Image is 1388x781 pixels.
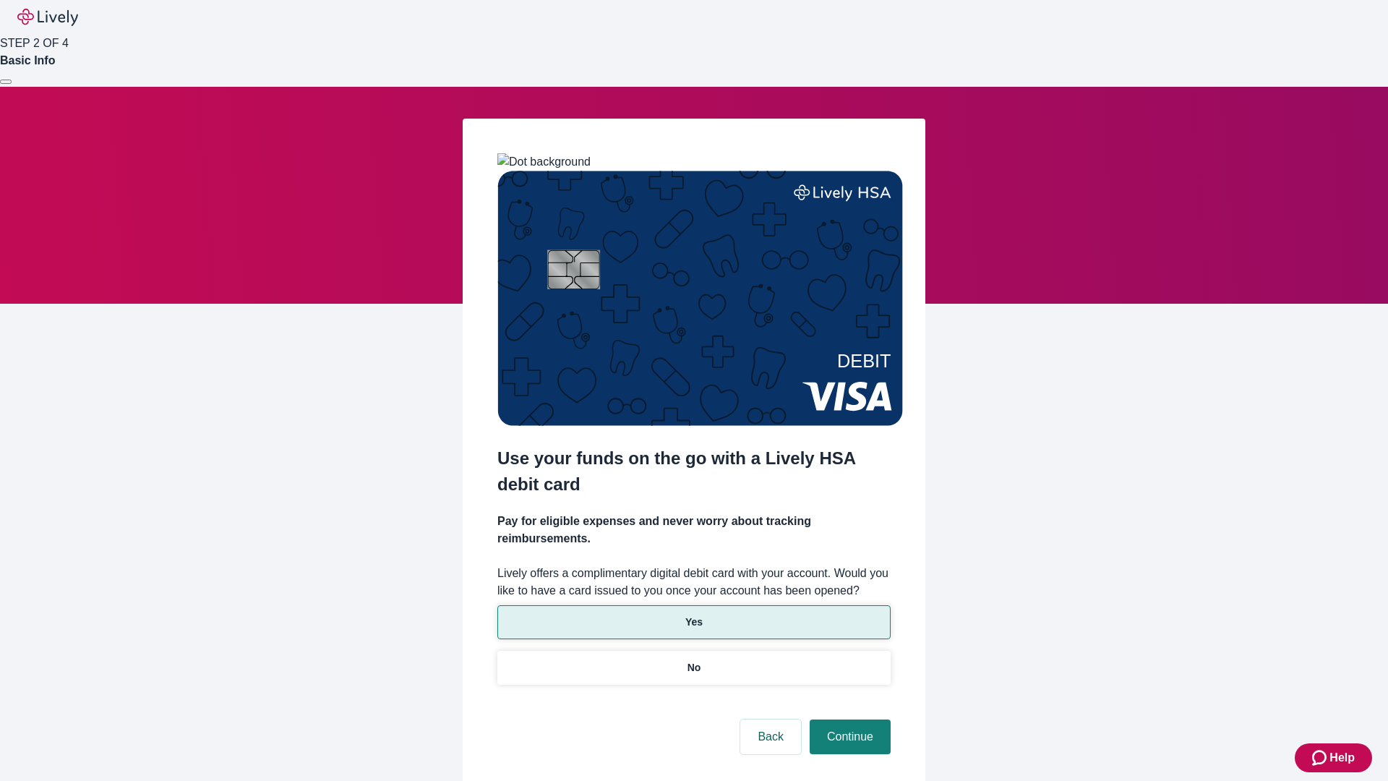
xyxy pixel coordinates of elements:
[1312,749,1329,767] svg: Zendesk support icon
[497,651,891,685] button: No
[497,445,891,498] h2: Use your funds on the go with a Lively HSA debit card
[497,605,891,639] button: Yes
[685,615,703,630] p: Yes
[810,720,891,754] button: Continue
[17,9,78,26] img: Lively
[497,565,891,599] label: Lively offers a complimentary digital debit card with your account. Would you like to have a card...
[1295,743,1372,772] button: Zendesk support iconHelp
[497,153,591,171] img: Dot background
[740,720,801,754] button: Back
[687,660,701,675] p: No
[1329,749,1355,767] span: Help
[497,513,891,547] h4: Pay for eligible expenses and never worry about tracking reimbursements.
[497,171,903,426] img: Debit card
